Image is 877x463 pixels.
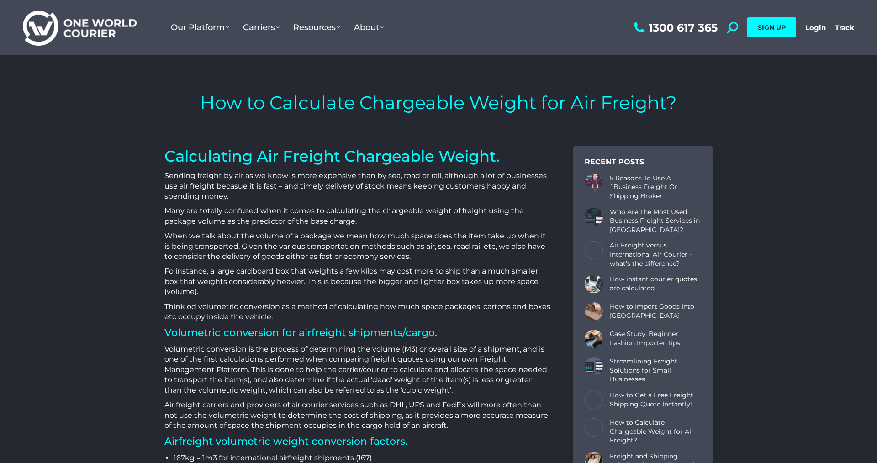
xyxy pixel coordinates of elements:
[610,275,701,293] a: How instant courier quotes are calculated
[610,330,701,347] a: Case Study: Beginner Fashion Importer Tips
[164,206,550,226] p: Many are totally confused when it comes to calculating the chargeable weight of freight using the...
[835,23,854,32] a: Track
[585,275,603,293] a: Post image
[164,326,550,340] h2: Volumetric conversion for airfreight shipments/cargo.
[610,357,701,384] a: Streamlining Freight Solutions for Small Businesses
[164,344,550,395] p: Volumetric conversion is the process of determining the volume (M3) or overall size of a shipment...
[747,17,796,37] a: SIGN UP
[585,174,603,192] a: Post image
[610,391,701,409] a: How to Get a Free Freight Shipping Quote Instantly!
[585,208,603,226] a: Post image
[164,13,236,42] a: Our Platform
[200,91,677,114] h1: How to Calculate Chargeable Weight for Air Freight?
[354,22,384,32] span: About
[585,391,603,409] a: Post image
[164,231,550,262] p: When we talk about the volume of a package we mean how much space does the item take up when it i...
[610,208,701,235] a: Who Are The Most Used Business Freight Services in [GEOGRAPHIC_DATA]?
[243,22,280,32] span: Carriers
[286,13,347,42] a: Resources
[164,302,550,322] p: Think od volumetric conversion as a method of calculating how much space packages, cartons and bo...
[164,435,550,448] h2: Airfreight volumetric weight conversion factors.
[585,418,603,437] a: Post image
[347,13,391,42] a: About
[758,23,786,32] span: SIGN UP
[610,241,701,268] a: Air Freight versus International Air Courier – what’s the difference?
[164,146,550,166] h1: Calculating Air Freight Chargeable Weight.
[164,171,550,201] p: Sending freight by air as we know is more expensive than by sea, road or rail, although a lot of ...
[164,266,550,297] p: Fo instance, a large cardboard box that weights a few kilos may cost more to ship than a much sma...
[632,22,718,33] a: 1300 617 365
[236,13,286,42] a: Carriers
[23,9,137,46] img: One World Courier
[585,158,701,167] div: Recent Posts
[805,23,826,32] a: Login
[293,22,340,32] span: Resources
[585,330,603,348] a: Post image
[164,400,550,431] p: Air freight carriers and providers of air courier services such as DHL, UPS and FedEx will more o...
[610,418,701,445] a: How to Calculate Chargeable Weight for Air Freight?
[585,357,603,375] a: Post image
[585,302,603,321] a: Post image
[585,241,603,259] a: Post image
[174,453,550,463] li: 167kg = 1m3 for international airfreight shipments (167)
[610,302,701,320] a: How to Import Goods Into [GEOGRAPHIC_DATA]
[171,22,229,32] span: Our Platform
[610,174,701,201] a: 5 Reasons To Use A `Business Freight Or Shipping Broker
